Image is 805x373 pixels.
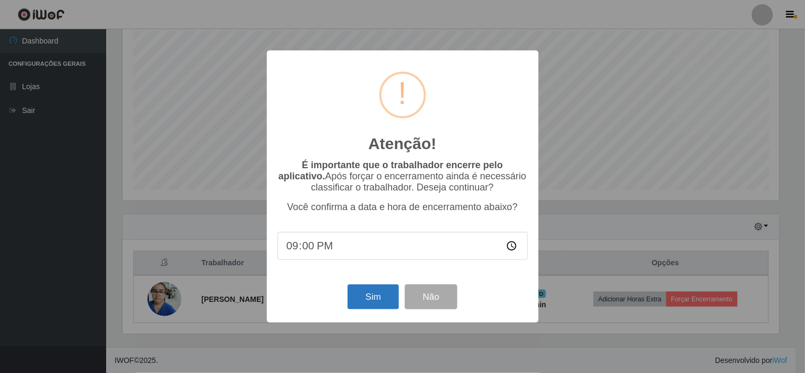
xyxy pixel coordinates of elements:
[279,160,503,181] b: É importante que o trabalhador encerre pelo aplicativo.
[348,284,399,309] button: Sim
[405,284,457,309] button: Não
[278,160,528,193] p: Após forçar o encerramento ainda é necessário classificar o trabalhador. Deseja continuar?
[368,134,436,153] h2: Atenção!
[278,202,528,213] p: Você confirma a data e hora de encerramento abaixo?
